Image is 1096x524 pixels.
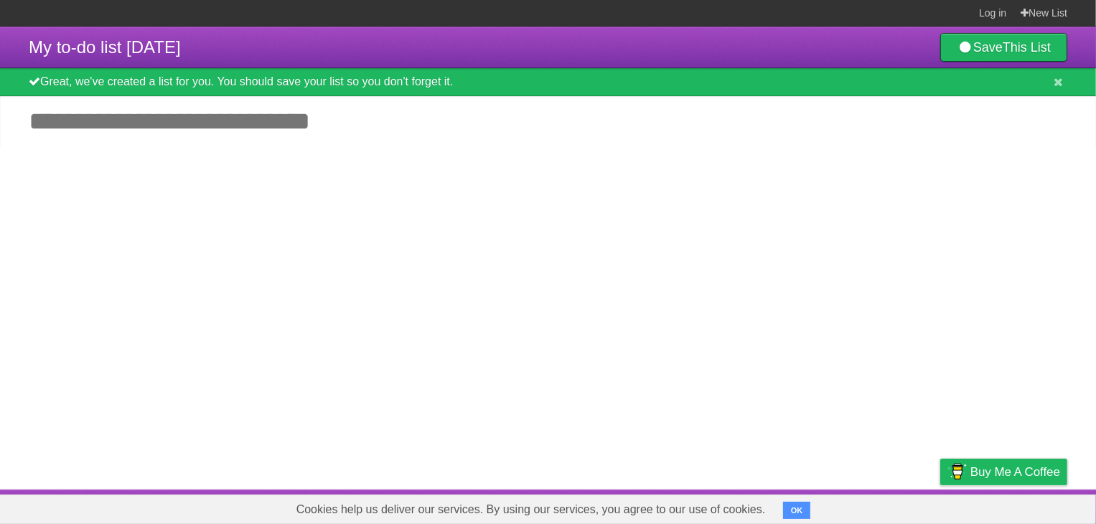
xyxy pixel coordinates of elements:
a: Buy me a coffee [940,459,1067,485]
span: Buy me a coffee [970,459,1060,485]
a: Developers [797,493,855,520]
a: About [749,493,779,520]
span: My to-do list [DATE] [29,37,181,57]
a: Privacy [922,493,959,520]
b: This List [1003,40,1051,55]
a: SaveThis List [940,33,1067,62]
button: OK [783,502,811,519]
img: Buy me a coffee [947,459,967,484]
span: Cookies help us deliver our services. By using our services, you agree to our use of cookies. [282,495,780,524]
a: Terms [873,493,904,520]
a: Suggest a feature [977,493,1067,520]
